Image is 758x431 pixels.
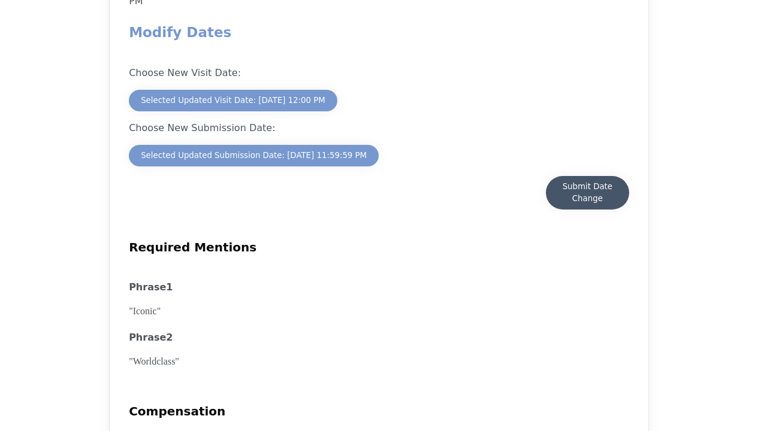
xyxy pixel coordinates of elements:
div: Phrase 2 [129,330,629,345]
button: Submit Date Change [546,176,629,210]
h2: Compensation [129,402,629,420]
div: Selected Updated Submission Date: [DATE] 11:59:59 PM [141,150,367,162]
h2: Required Mentions [129,238,629,256]
button: Selected Updated Submission Date: [DATE] 11:59:59 PM [129,145,379,166]
p: Choose New Visit Date: [129,66,629,80]
p: Choose New Submission Date: [129,121,629,135]
button: Selected Updated Visit Date: [DATE] 12:00 PM [129,90,337,111]
div: " Worldclass " [129,354,629,369]
div: Phrase 1 [129,280,629,295]
h3: Modify Dates [129,23,629,42]
div: Submit Date Change [558,181,617,205]
div: " Iconic " [129,304,629,318]
div: Selected Updated Visit Date: [DATE] 12:00 PM [141,95,325,107]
